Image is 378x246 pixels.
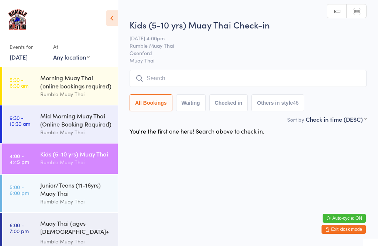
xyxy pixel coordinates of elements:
div: Any location [53,53,90,61]
label: Sort by [287,116,304,123]
div: Check in time (DESC) [306,115,367,123]
div: Muay Thai (ages [DEMOGRAPHIC_DATA]+ yrs) [40,219,111,237]
div: Rumble Muay Thai [40,237,111,246]
button: All Bookings [130,94,172,111]
div: Rumble Muay Thai [40,90,111,98]
button: Others in style46 [251,94,304,111]
div: Rumble Muay Thai [40,158,111,166]
span: [DATE] 4:00pm [130,34,355,42]
time: 5:00 - 6:00 pm [10,184,29,196]
img: Rumble Muay Thai [7,6,28,33]
div: 46 [293,100,299,106]
div: Junior/Teens (11-16yrs) Muay Thai [40,181,111,197]
button: Waiting [176,94,206,111]
button: Checked in [209,94,248,111]
span: Oxenford [130,49,355,57]
button: Auto-cycle: ON [323,214,366,223]
time: 6:00 - 7:00 pm [10,222,29,234]
input: Search [130,70,367,87]
a: 4:00 -4:45 pmKids (5-10 yrs) Muay ThaiRumble Muay Thai [2,144,118,174]
div: You're the first one here! Search above to check in. [130,127,264,135]
a: 5:30 -6:30 amMorning Muay Thai (online bookings required)Rumble Muay Thai [2,67,118,105]
div: Mid Morning Muay Thai (Online Booking Required) [40,112,111,128]
div: Morning Muay Thai (online bookings required) [40,74,111,90]
div: Events for [10,41,46,53]
div: At [53,41,90,53]
div: Rumble Muay Thai [40,128,111,137]
time: 4:00 - 4:45 pm [10,153,29,165]
time: 9:30 - 10:30 am [10,115,30,127]
h2: Kids (5-10 yrs) Muay Thai Check-in [130,18,367,31]
a: 5:00 -6:00 pmJunior/Teens (11-16yrs) Muay ThaiRumble Muay Thai [2,175,118,212]
button: Exit kiosk mode [322,225,366,234]
a: 9:30 -10:30 amMid Morning Muay Thai (Online Booking Required)Rumble Muay Thai [2,105,118,143]
div: Kids (5-10 yrs) Muay Thai [40,150,111,158]
a: [DATE] [10,53,28,61]
span: Rumble Muay Thai [130,42,355,49]
div: Rumble Muay Thai [40,197,111,206]
time: 5:30 - 6:30 am [10,77,28,88]
span: Muay Thai [130,57,367,64]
